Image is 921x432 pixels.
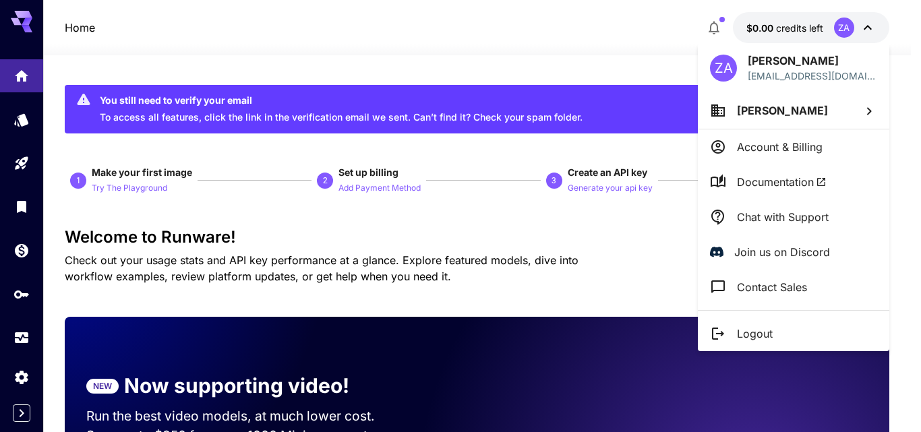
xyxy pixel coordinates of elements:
[748,69,877,83] div: la.snerhast.h.en@gmail.com
[748,53,877,69] p: [PERSON_NAME]
[737,174,827,190] span: Documentation
[698,92,889,129] button: [PERSON_NAME]
[710,55,737,82] div: ZA
[734,244,830,260] p: Join us on Discord
[737,104,828,117] span: [PERSON_NAME]
[737,326,773,342] p: Logout
[748,69,877,83] p: [EMAIL_ADDRESS][DOMAIN_NAME]
[737,139,823,155] p: Account & Billing
[737,209,829,225] p: Chat with Support
[737,279,807,295] p: Contact Sales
